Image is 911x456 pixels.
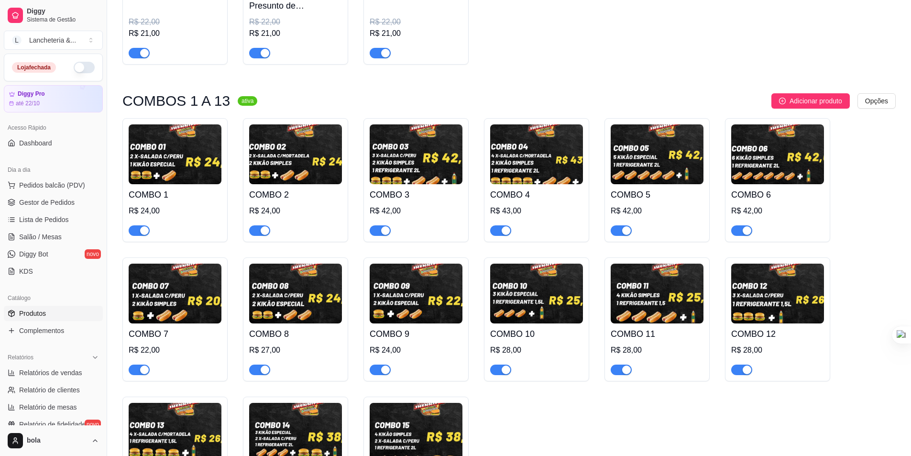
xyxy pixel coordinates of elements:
[27,16,99,23] span: Sistema de Gestão
[129,264,221,323] img: product-image
[129,327,221,341] h4: COMBO 7
[129,124,221,184] img: product-image
[12,62,56,73] div: Loja fechada
[19,232,62,242] span: Salão / Mesas
[611,345,703,356] div: R$ 28,00
[129,28,221,39] div: R$ 21,00
[731,264,824,323] img: product-image
[370,205,462,217] div: R$ 42,00
[4,120,103,135] div: Acesso Rápido
[731,188,824,201] h4: COMBO 6
[779,98,786,104] span: plus-circle
[4,85,103,112] a: Diggy Proaté 22/10
[4,323,103,338] a: Complementos
[19,420,86,429] span: Relatório de fidelidade
[129,16,221,28] div: R$ 22,00
[19,249,48,259] span: Diggy Bot
[19,309,46,318] span: Produtos
[4,246,103,262] a: Diggy Botnovo
[18,90,45,98] article: Diggy Pro
[249,345,342,356] div: R$ 27,00
[129,205,221,217] div: R$ 24,00
[771,93,850,109] button: Adicionar produto
[4,264,103,279] a: KDS
[4,365,103,380] a: Relatórios de vendas
[19,267,33,276] span: KDS
[4,31,103,50] button: Select a team
[12,35,22,45] span: L
[238,96,257,106] sup: ativa
[19,138,52,148] span: Dashboard
[4,212,103,227] a: Lista de Pedidos
[611,327,703,341] h4: COMBO 11
[731,327,824,341] h4: COMBO 12
[490,345,583,356] div: R$ 28,00
[611,124,703,184] img: product-image
[129,188,221,201] h4: COMBO 1
[249,205,342,217] div: R$ 24,00
[490,205,583,217] div: R$ 43,00
[16,100,40,107] article: até 22/10
[4,306,103,321] a: Produtos
[74,62,95,73] button: Alterar Status
[611,188,703,201] h4: COMBO 5
[249,188,342,201] h4: COMBO 2
[370,188,462,201] h4: COMBO 3
[19,385,80,395] span: Relatório de clientes
[490,327,583,341] h4: COMBO 10
[4,290,103,306] div: Catálogo
[122,95,230,107] h3: COMBOS 1 A 13
[249,16,342,28] div: R$ 22,00
[490,124,583,184] img: product-image
[4,178,103,193] button: Pedidos balcão (PDV)
[19,402,77,412] span: Relatório de mesas
[19,215,69,224] span: Lista de Pedidos
[249,28,342,39] div: R$ 21,00
[19,198,75,207] span: Gestor de Pedidos
[865,96,888,106] span: Opções
[490,264,583,323] img: product-image
[19,180,85,190] span: Pedidos balcão (PDV)
[4,400,103,415] a: Relatório de mesas
[611,264,703,323] img: product-image
[4,229,103,245] a: Salão / Mesas
[4,382,103,398] a: Relatório de clientes
[490,188,583,201] h4: COMBO 4
[857,93,896,109] button: Opções
[4,417,103,432] a: Relatório de fidelidadenovo
[27,436,88,445] span: bola
[370,264,462,323] img: product-image
[731,205,824,217] div: R$ 42,00
[19,326,64,335] span: Complementos
[249,124,342,184] img: product-image
[611,205,703,217] div: R$ 42,00
[4,4,103,27] a: DiggySistema de Gestão
[19,368,82,378] span: Relatórios de vendas
[4,429,103,452] button: bola
[129,345,221,356] div: R$ 22,00
[731,345,824,356] div: R$ 28,00
[731,124,824,184] img: product-image
[8,354,33,361] span: Relatórios
[4,162,103,178] div: Dia a dia
[249,264,342,323] img: product-image
[29,35,76,45] div: Lancheteria & ...
[370,345,462,356] div: R$ 24,00
[27,7,99,16] span: Diggy
[370,124,462,184] img: product-image
[790,96,842,106] span: Adicionar produto
[370,16,462,28] div: R$ 22,00
[4,135,103,151] a: Dashboard
[370,28,462,39] div: R$ 21,00
[249,327,342,341] h4: COMBO 8
[4,195,103,210] a: Gestor de Pedidos
[370,327,462,341] h4: COMBO 9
